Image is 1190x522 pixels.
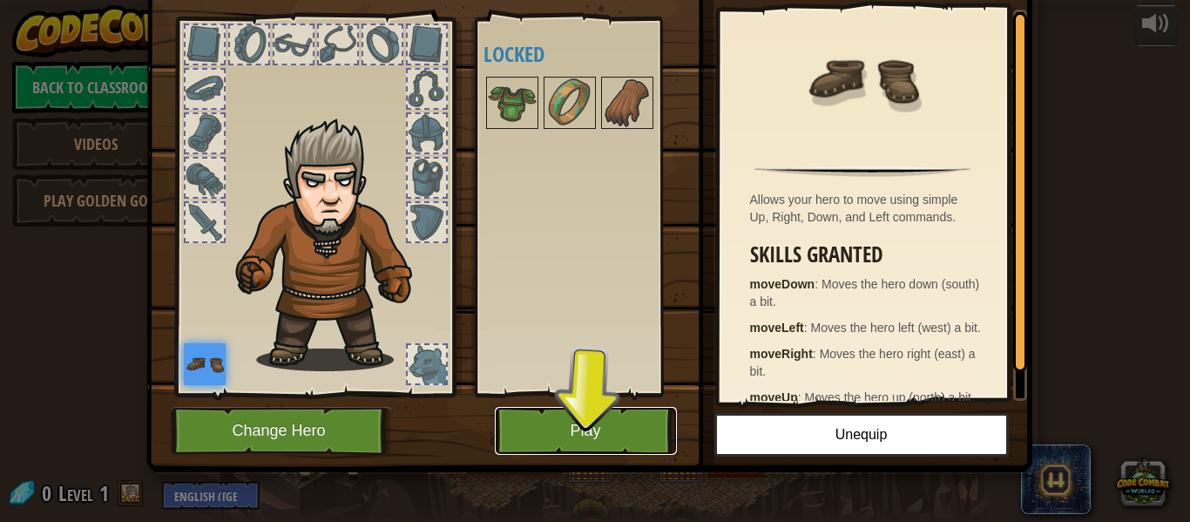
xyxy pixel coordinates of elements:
img: hair_m2.png [227,118,441,371]
img: portrait.png [603,78,652,127]
span: : [813,347,820,361]
strong: moveLeft [750,321,804,335]
button: Unequip [714,413,1009,457]
span: Moves the hero up (north) a bit. [805,390,975,404]
img: portrait.png [184,343,226,385]
strong: moveUp [750,390,798,404]
img: portrait.png [488,78,537,127]
strong: moveRight [750,347,813,361]
span: Moves the hero right (east) a bit. [750,347,976,378]
button: Play [495,407,677,455]
strong: moveDown [750,277,815,291]
img: hr.png [754,166,970,177]
span: : [815,277,822,291]
button: Change Hero [171,407,392,455]
h4: Locked [483,43,689,65]
span: Moves the hero down (south) a bit. [750,277,980,308]
span: Moves the hero left (west) a bit. [811,321,981,335]
h3: Skills Granted [750,243,984,267]
span: : [804,321,811,335]
img: portrait.png [806,23,919,136]
div: Allows your hero to move using simple Up, Right, Down, and Left commands. [750,191,984,226]
span: : [798,390,805,404]
img: portrait.png [545,78,594,127]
